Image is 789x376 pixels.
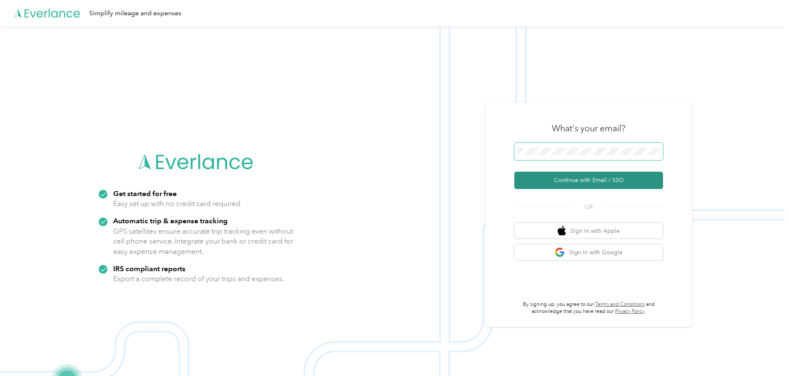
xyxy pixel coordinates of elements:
[552,123,625,134] h3: What's your email?
[89,8,181,19] div: Simplify mileage and expenses
[113,216,228,225] strong: Automatic trip & expense tracking
[113,189,177,198] strong: Get started for free
[113,264,185,273] strong: IRS compliant reports
[113,199,240,209] p: Easy set up with no credit card required
[574,203,603,211] span: OR
[558,226,566,236] img: apple logo
[113,274,284,284] p: Export a complete record of your trips and expenses.
[514,223,663,239] button: apple logoSign in with Apple
[595,301,645,307] a: Terms and Conditions
[555,247,565,258] img: google logo
[514,172,663,189] button: Continue with Email / SSO
[615,308,644,315] a: Privacy Policy
[514,301,663,315] p: By signing up, you agree to our and acknowledge that you have read our .
[514,244,663,260] button: google logoSign in with Google
[113,226,294,257] p: GPS satellites ensure accurate trip tracking even without cell phone service. Integrate your bank...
